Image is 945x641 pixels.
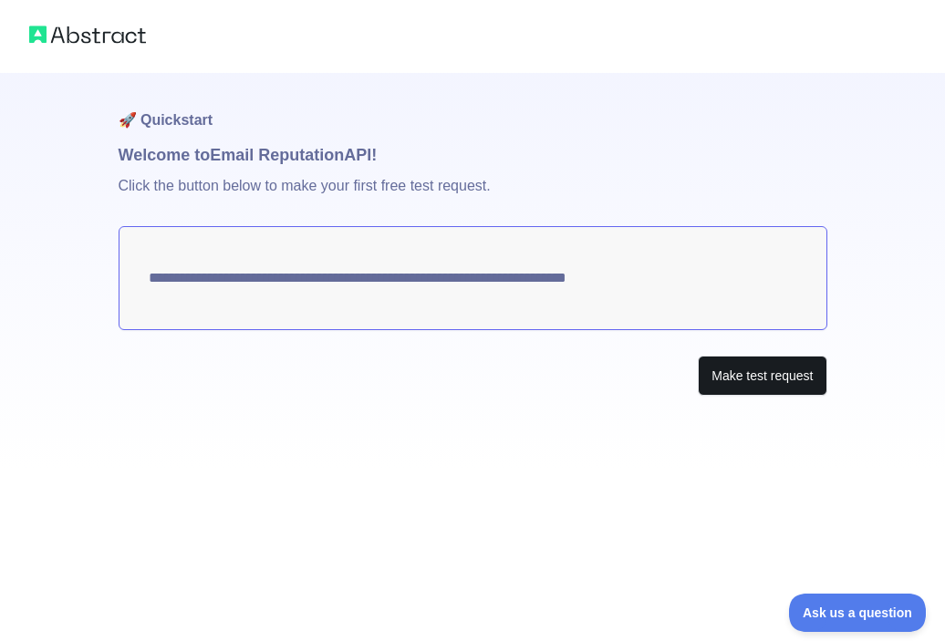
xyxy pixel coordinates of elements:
button: Make test request [698,356,826,397]
iframe: Toggle Customer Support [789,594,927,632]
p: Click the button below to make your first free test request. [119,168,827,226]
h1: Welcome to Email Reputation API! [119,142,827,168]
img: Abstract logo [29,22,146,47]
h1: 🚀 Quickstart [119,73,827,142]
